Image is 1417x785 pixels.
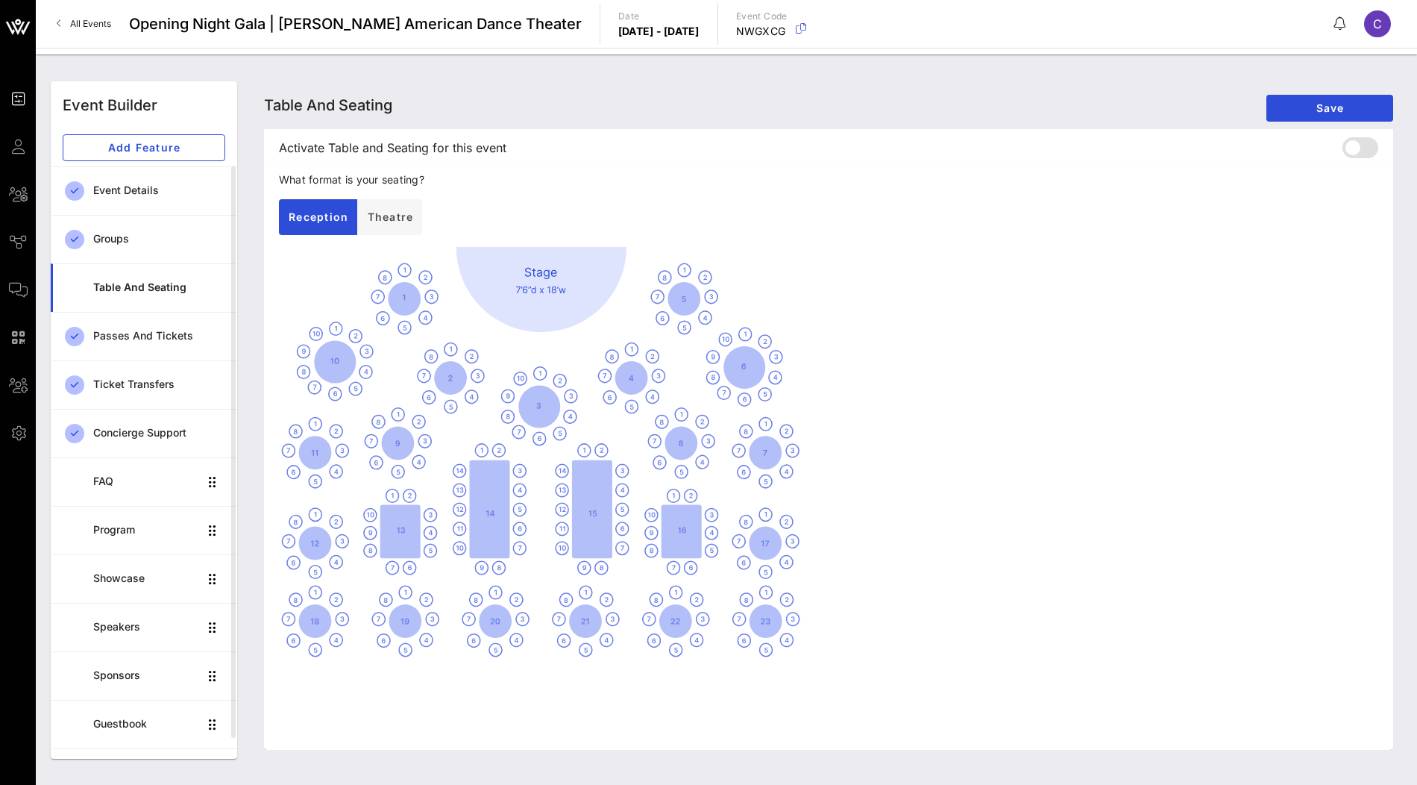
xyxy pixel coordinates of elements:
div: Guestbook [93,718,198,731]
span: Save [1278,101,1381,114]
span: C [1373,16,1382,31]
a: Speakers [51,603,237,651]
p: What format is your seating? [279,172,1378,187]
div: Showcase [93,572,198,585]
div: C [1364,10,1391,37]
a: Program [51,506,237,554]
div: Speakers [93,621,198,634]
a: Passes and Tickets [51,312,237,360]
div: Sponsors [93,669,198,682]
a: Concierge Support [51,409,237,457]
span: All Events [70,18,111,29]
button: Reception [279,199,357,235]
a: Groups [51,215,237,263]
span: Add Feature [75,141,213,154]
span: Theatre [366,210,413,223]
p: Date [618,9,700,24]
div: Event Details [93,184,225,197]
div: Passes and Tickets [93,330,225,343]
span: Activate Table and Seating for this event [279,139,506,157]
a: All Events [48,12,120,36]
a: Table and Seating [51,263,237,312]
p: NWGXCG [736,24,788,39]
span: Opening Night Gala | [PERSON_NAME] American Dance Theater [129,13,582,35]
a: FAQ [51,457,237,506]
button: Save [1266,95,1393,122]
div: Event Builder [63,94,157,116]
div: Groups [93,233,225,245]
span: Table and Seating [264,96,392,114]
a: Sponsors [51,651,237,700]
a: Guestbook [51,700,237,748]
a: Ticket Transfers [51,360,237,409]
div: Program [93,524,198,537]
div: Table and Seating [93,281,225,294]
button: Add Feature [63,134,225,161]
div: FAQ [93,475,198,488]
button: Theatre [357,199,422,235]
a: Showcase [51,554,237,603]
div: Concierge Support [93,427,225,440]
p: Event Code [736,9,788,24]
div: Ticket Transfers [93,378,225,391]
p: [DATE] - [DATE] [618,24,700,39]
a: Event Details [51,166,237,215]
span: Reception [288,210,348,223]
